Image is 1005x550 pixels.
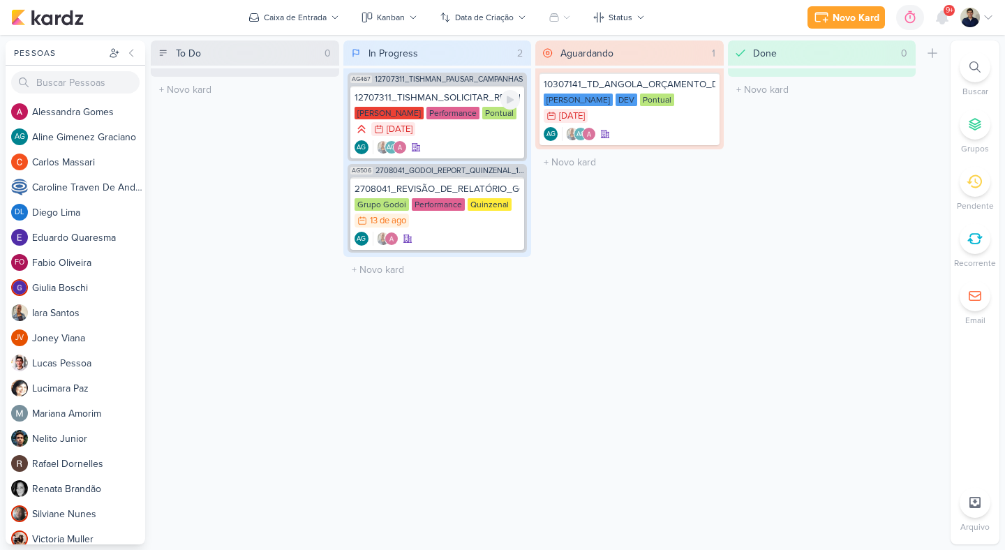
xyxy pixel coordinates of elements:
div: Quinzenal [468,198,512,211]
p: DL [15,209,24,216]
div: Fabio Oliveira [11,254,28,271]
div: C a r o l i n e T r a v e n D e A n d r a d e [32,180,145,195]
img: Iara Santos [376,140,390,154]
span: 2708041_GODOI_REPORT_QUINZENAL_14.08 [375,167,525,174]
p: JV [15,334,24,342]
div: DEV [616,94,637,106]
img: Victoria Muller [11,530,28,547]
img: Levy Pessoa [960,8,980,27]
div: Ligar relógio [500,90,520,110]
div: R e n a t a B r a n d ã o [32,482,145,496]
img: Silviane Nunes [11,505,28,522]
img: Iara Santos [376,232,390,246]
div: 0 [319,46,336,61]
div: C a r l o s M a s s a r i [32,155,145,170]
img: Alessandra Gomes [393,140,407,154]
div: 2 [512,46,528,61]
p: FO [15,259,24,267]
div: M a r i a n a A m o r i m [32,406,145,421]
div: 1 [706,46,721,61]
p: AG [546,131,556,138]
p: Recorrente [954,257,996,269]
div: S i l v i a n e N u n e s [32,507,145,521]
img: Iara Santos [11,304,28,321]
button: Novo Kard [807,6,885,29]
img: Lucimara Paz [11,380,28,396]
div: N e l i t o J u n i o r [32,431,145,446]
div: Pontual [482,107,516,119]
div: Performance [412,198,465,211]
img: Alessandra Gomes [385,232,399,246]
div: Aline Gimenez Graciano [385,140,399,154]
p: AG [357,144,366,151]
input: + Novo kard [538,152,721,172]
img: Alessandra Gomes [11,103,28,120]
div: [PERSON_NAME] [544,94,613,106]
div: L u c a s P e s s o a [32,356,145,371]
div: Diego Lima [11,204,28,221]
img: Renata Brandão [11,480,28,497]
img: Lucas Pessoa [11,355,28,371]
img: Mariana Amorim [11,405,28,422]
img: Caroline Traven De Andrade [11,179,28,195]
div: Colaboradores: Iara Santos, Aline Gimenez Graciano, Alessandra Gomes [562,127,596,141]
span: 12707311_TISHMAN_PAUSAR_CAMPANHAS [375,75,523,83]
p: Pendente [957,200,994,212]
p: Grupos [961,142,989,155]
li: Ctrl + F [951,52,999,98]
div: 10307141_TD_ANGOLA_ORÇAMENTO_DEV_SITE_ANGOLA [544,78,715,91]
img: Eduardo Quaresma [11,229,28,246]
div: E d u a r d o Q u a r e s m a [32,230,145,245]
div: [DATE] [387,125,412,134]
div: Criador(a): Aline Gimenez Graciano [355,232,368,246]
img: Rafael Dornelles [11,455,28,472]
span: AG506 [350,167,373,174]
div: Novo Kard [833,10,879,25]
div: Aline Gimenez Graciano [11,128,28,145]
div: R a f a e l D o r n e l l e s [32,456,145,471]
input: + Novo kard [154,80,336,100]
div: Aline Gimenez Graciano [355,232,368,246]
div: G i u l i a B o s c h i [32,281,145,295]
div: Performance [426,107,479,119]
p: AG [576,131,586,138]
div: F a b i o O l i v e i r a [32,255,145,270]
div: Colaboradores: Iara Santos, Alessandra Gomes [373,232,399,246]
img: Alessandra Gomes [582,127,596,141]
div: Aline Gimenez Graciano [355,140,368,154]
div: [DATE] [559,112,585,121]
div: Pessoas [11,47,106,59]
div: J o n e y V i a n a [32,331,145,345]
p: Email [965,314,985,327]
div: 2708041_REVISÃO_DE_RELATÓRIO_GODOI_REPORT_QUINZENAL_14.08 [355,183,521,195]
div: Colaboradores: Iara Santos, Aline Gimenez Graciano, Alessandra Gomes [373,140,407,154]
div: Joney Viana [11,329,28,346]
div: V i c t o r i a M u l l e r [32,532,145,547]
div: 0 [895,46,913,61]
img: Nelito Junior [11,430,28,447]
div: Grupo Godoi [355,198,409,211]
p: AG [387,144,396,151]
img: kardz.app [11,9,84,26]
div: Aline Gimenez Graciano [574,127,588,141]
span: AG467 [350,75,372,83]
p: AG [15,133,25,141]
img: Giulia Boschi [11,279,28,296]
div: Criador(a): Aline Gimenez Graciano [544,127,558,141]
div: 12707311_TISHMAN_SOLICITAR_REEMBOLSO_META [355,91,521,104]
div: D i e g o L i m a [32,205,145,220]
div: Prioridade Alta [355,122,368,136]
input: + Novo kard [346,260,529,280]
div: Criador(a): Aline Gimenez Graciano [355,140,368,154]
div: [PERSON_NAME] [355,107,424,119]
span: 9+ [946,5,953,16]
div: A l i n e G i m e n e z G r a c i a n o [32,130,145,144]
div: Aline Gimenez Graciano [544,127,558,141]
div: I a r a S a n t o s [32,306,145,320]
div: L u c i m a r a P a z [32,381,145,396]
div: A l e s s a n d r a G o m e s [32,105,145,119]
img: Carlos Massari [11,154,28,170]
div: Pontual [640,94,674,106]
p: Buscar [962,85,988,98]
p: Arquivo [960,521,990,533]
